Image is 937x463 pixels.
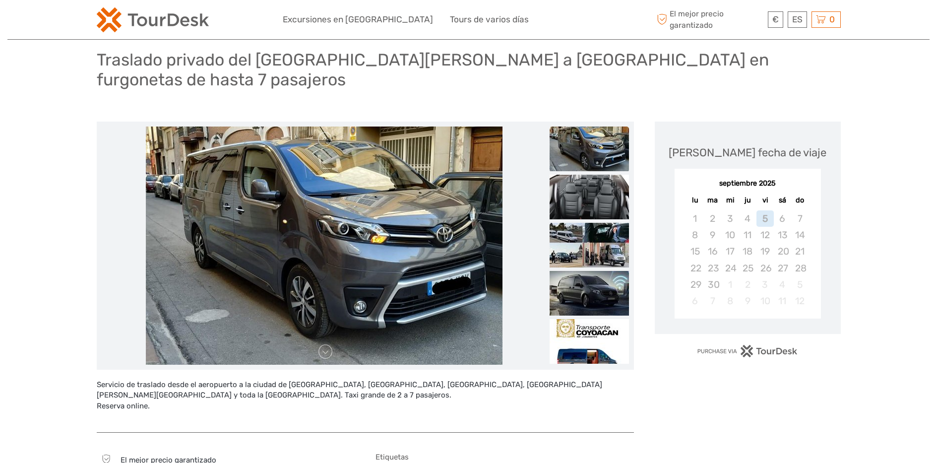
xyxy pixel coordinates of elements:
[756,227,774,243] div: Not available viernes, 12 de septiembre de 2025
[721,243,739,260] div: Not available miércoles, 17 de septiembre de 2025
[669,145,826,160] div: [PERSON_NAME] fecha de viaje
[721,210,739,227] div: Not available miércoles, 3 de septiembre de 2025
[774,210,791,227] div: Not available sábado, 6 de septiembre de 2025
[788,11,807,28] div: ES
[828,14,836,24] span: 0
[704,243,721,260] div: Not available martes, 16 de septiembre de 2025
[550,127,629,171] img: 4c4882407f86437b84e20d698619701b_slider_thumbnail.jpg
[739,194,756,207] div: ju
[791,227,809,243] div: Not available domingo, 14 de septiembre de 2025
[774,227,791,243] div: Not available sábado, 13 de septiembre de 2025
[739,293,756,309] div: Not available jueves, 9 de octubre de 2025
[791,293,809,309] div: Not available domingo, 12 de octubre de 2025
[14,17,112,25] p: We're away right now. Please check back later!
[756,210,774,227] div: Not available viernes, 5 de septiembre de 2025
[704,293,721,309] div: Not available martes, 7 de octubre de 2025
[550,175,629,219] img: ec98e3b5051b4955b5730047d0b89638_slider_thumbnail.jpg
[97,7,209,32] img: 2254-3441b4b5-4e5f-4d00-b396-31f1d84a6ebf_logo_small.png
[687,227,704,243] div: Not available lunes, 8 de septiembre de 2025
[756,194,774,207] div: vi
[687,276,704,293] div: Not available lunes, 29 de septiembre de 2025
[97,50,841,90] h1: Traslado privado del [GEOGRAPHIC_DATA][PERSON_NAME] a [GEOGRAPHIC_DATA] en furgonetas de hasta 7 ...
[687,210,704,227] div: Not available lunes, 1 de septiembre de 2025
[739,260,756,276] div: Not available jueves, 25 de septiembre de 2025
[114,15,126,27] button: Open LiveChat chat widget
[721,260,739,276] div: Not available miércoles, 24 de septiembre de 2025
[675,179,821,189] div: septiembre 2025
[146,127,502,365] img: 4c4882407f86437b84e20d698619701b_main_slider.jpg
[791,260,809,276] div: Not available domingo, 28 de septiembre de 2025
[687,194,704,207] div: lu
[791,194,809,207] div: do
[697,345,798,357] img: PurchaseViaTourDesk.png
[721,227,739,243] div: Not available miércoles, 10 de septiembre de 2025
[721,194,739,207] div: mi
[721,276,739,293] div: Not available miércoles, 1 de octubre de 2025
[687,293,704,309] div: Not available lunes, 6 de octubre de 2025
[704,210,721,227] div: Not available martes, 2 de septiembre de 2025
[791,243,809,260] div: Not available domingo, 21 de septiembre de 2025
[756,293,774,309] div: Not available viernes, 10 de octubre de 2025
[739,276,756,293] div: Not available jueves, 2 de octubre de 2025
[774,194,791,207] div: sá
[678,210,817,309] div: month 2025-09
[283,12,433,27] a: Excursiones en [GEOGRAPHIC_DATA]
[655,8,765,30] span: El mejor precio garantizado
[687,243,704,260] div: Not available lunes, 15 de septiembre de 2025
[772,14,779,24] span: €
[774,243,791,260] div: Not available sábado, 20 de septiembre de 2025
[704,194,721,207] div: ma
[721,293,739,309] div: Not available miércoles, 8 de octubre de 2025
[774,260,791,276] div: Not available sábado, 27 de septiembre de 2025
[550,271,629,316] img: cdfa72c9215940a385fd81192f93d9ea_slider_thumbnail.jpg
[550,319,629,364] img: b3e975db7c0f4c819f412f89a315f7f8_slider_thumbnail.jpg
[739,227,756,243] div: Not available jueves, 11 de septiembre de 2025
[774,276,791,293] div: Not available sábado, 4 de octubre de 2025
[756,260,774,276] div: Not available viernes, 26 de septiembre de 2025
[739,210,756,227] div: Not available jueves, 4 de septiembre de 2025
[739,243,756,260] div: Not available jueves, 18 de septiembre de 2025
[756,276,774,293] div: Not available viernes, 3 de octubre de 2025
[756,243,774,260] div: Not available viernes, 19 de septiembre de 2025
[687,260,704,276] div: Not available lunes, 22 de septiembre de 2025
[450,12,529,27] a: Tours de varios días
[704,276,721,293] div: Not available martes, 30 de septiembre de 2025
[704,260,721,276] div: Not available martes, 23 de septiembre de 2025
[97,380,634,422] div: Servicio de traslado desde el aeropuerto a la ciudad de [GEOGRAPHIC_DATA], [GEOGRAPHIC_DATA], [GE...
[791,276,809,293] div: Not available domingo, 5 de octubre de 2025
[375,453,634,462] h5: Etiquetas
[791,210,809,227] div: Not available domingo, 7 de septiembre de 2025
[774,293,791,309] div: Not available sábado, 11 de octubre de 2025
[550,223,629,267] img: f36954e07c544186a948a51ded90fa7a_slider_thumbnail.jpg
[704,227,721,243] div: Not available martes, 9 de septiembre de 2025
